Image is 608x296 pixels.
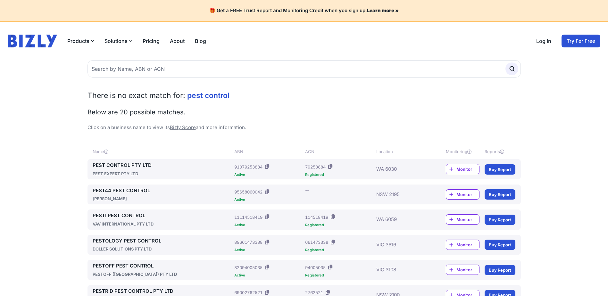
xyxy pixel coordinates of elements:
span: pest control [187,91,229,100]
div: Monitoring [446,148,479,155]
a: Buy Report [485,215,515,225]
div: ACN [305,148,373,155]
div: 69002762521 [234,289,262,296]
div: [PERSON_NAME] [93,195,232,202]
p: Click on a business name to view its and more information. [87,124,521,131]
div: Registered [305,274,373,277]
a: PESTOLOGY PEST CONTROL [93,237,232,245]
div: Registered [305,223,373,227]
a: PESTI PEST CONTROL [93,212,232,219]
div: PEST EXPERT PTY LTD [93,170,232,177]
div: Registered [305,173,373,177]
div: Active [234,173,303,177]
a: Blog [195,37,206,45]
a: Monitor [446,164,479,174]
div: Reports [485,148,515,155]
div: DOLLER SOLUTIONS PTY LTD [93,246,232,252]
div: NSW 2195 [376,187,427,202]
div: Active [234,198,303,201]
span: Monitor [456,242,479,248]
div: 91079253884 [234,164,262,170]
a: PESTRID PEST CONTROL PTY LTD [93,288,232,295]
div: Name [93,148,232,155]
a: About [170,37,185,45]
div: 89661473338 [234,239,262,245]
div: PESTOFF ([GEOGRAPHIC_DATA]) PTY LTD [93,271,232,277]
button: Solutions [104,37,132,45]
a: PEST44 PEST CONTROL [93,187,232,194]
div: VIC 3616 [376,237,427,252]
div: 11114518419 [234,214,262,220]
a: Monitor [446,214,479,225]
a: Bizly Score [170,124,196,130]
div: Active [234,248,303,252]
h4: 🎁 Get a FREE Trust Report and Monitoring Credit when you sign up. [8,8,600,14]
span: Monitor [456,267,479,273]
a: Learn more » [367,7,399,13]
a: Monitor [446,189,479,200]
span: There is no exact match for: [87,91,185,100]
a: Monitor [446,265,479,275]
a: Monitor [446,240,479,250]
div: VIC 3108 [376,262,427,277]
a: Buy Report [485,265,515,275]
a: Log in [536,37,551,45]
span: Monitor [456,166,479,172]
a: Buy Report [485,240,515,250]
div: ABN [234,148,303,155]
div: WA 6059 [376,212,427,227]
div: Registered [305,248,373,252]
a: Try For Free [562,35,600,47]
a: Pricing [143,37,160,45]
div: 94005035 [305,264,326,271]
div: 79253884 [305,164,326,170]
a: PEST CONTROL PTY LTD [93,162,232,169]
input: Search by Name, ABN or ACN [87,60,521,78]
span: Below are 20 possible matches. [87,108,186,116]
span: Monitor [456,191,479,198]
div: 661473338 [305,239,328,245]
div: 82094005035 [234,264,262,271]
a: Buy Report [485,189,515,200]
span: Monitor [456,216,479,223]
button: Products [67,37,94,45]
a: PESTOFF PEST CONTROL [93,262,232,270]
div: Location [376,148,427,155]
div: Active [234,223,303,227]
div: Active [234,274,303,277]
div: WA 6030 [376,162,427,177]
div: VAV INTERNATIONAL PTY LTD [93,221,232,227]
div: 2762521 [305,289,323,296]
a: Buy Report [485,164,515,175]
div: 114518419 [305,214,328,220]
div: -- [305,187,309,193]
div: 95658060042 [234,189,262,195]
